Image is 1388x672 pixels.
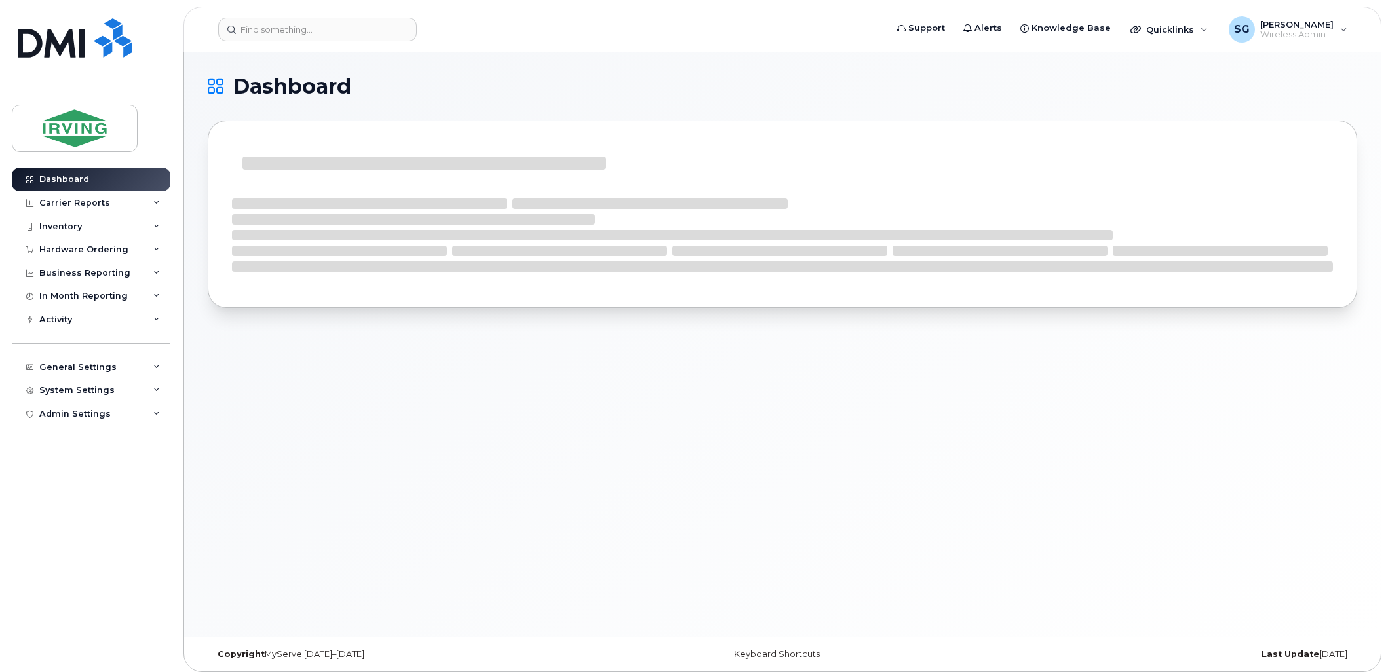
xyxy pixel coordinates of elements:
div: [DATE] [974,649,1357,660]
div: MyServe [DATE]–[DATE] [208,649,591,660]
span: Dashboard [233,77,351,96]
a: Keyboard Shortcuts [734,649,820,659]
strong: Last Update [1262,649,1319,659]
strong: Copyright [218,649,265,659]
